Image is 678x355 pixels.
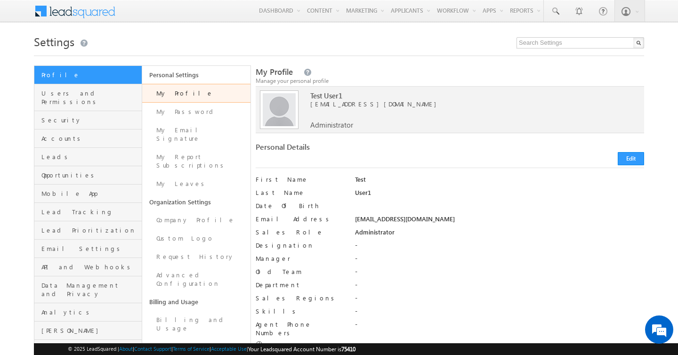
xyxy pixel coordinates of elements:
div: - [355,294,644,307]
div: - [355,254,644,267]
a: Personal Settings [142,66,250,84]
input: Search Settings [517,37,644,48]
span: API and Webhooks [41,263,139,271]
span: Users and Permissions [41,89,139,106]
div: [EMAIL_ADDRESS][DOMAIN_NAME] [355,215,644,228]
a: My Email Signature [142,121,250,148]
a: My Password [142,103,250,121]
label: Skills [256,307,345,315]
label: Old Team [256,267,345,276]
a: Request History [142,248,250,266]
a: Mobile App [34,185,142,203]
label: Agent Phone Numbers [256,320,345,337]
label: Manager [256,254,345,263]
div: - [355,307,644,320]
a: Acceptable Use [211,346,247,352]
a: Analytics [34,303,142,322]
button: Edit [618,152,644,165]
span: Lead Tracking [41,208,139,216]
a: My Profile [142,84,250,103]
a: Company Profile [142,211,250,229]
a: Lead Prioritization [34,221,142,240]
a: Opportunities [34,166,142,185]
div: - [355,281,644,294]
a: Users and Permissions [34,84,142,111]
span: Your Leadsquared Account Number is [248,346,355,353]
div: Administrator [355,228,644,241]
a: Email Settings [34,240,142,258]
span: Accounts [41,134,139,143]
span: Security [41,116,139,124]
a: Organization Settings [142,193,250,211]
span: Leads [41,153,139,161]
label: Sales Role [256,228,345,236]
a: Profile [34,66,142,84]
a: Terms of Service [173,346,210,352]
span: 75410 [341,346,355,353]
a: Billing and Usage [142,311,250,338]
label: First Name [256,175,345,184]
label: Department [256,281,345,289]
span: © 2025 LeadSquared | | | | | [68,345,355,354]
label: Date Of Birth [256,202,345,210]
a: API and Webhooks [34,258,142,276]
a: My Leaves [142,175,250,193]
div: - [355,267,644,281]
label: Email Address [256,215,345,223]
span: My Profile [256,66,293,77]
a: [PERSON_NAME] [34,322,142,340]
span: Mobile App [41,189,139,198]
a: Custom Logo [142,229,250,248]
label: Last Name [256,188,345,197]
a: My Report Subscriptions [142,148,250,175]
a: Data Management and Privacy [34,276,142,303]
a: About [119,346,133,352]
a: Advanced Configuration [142,266,250,293]
span: Lead Prioritization [41,226,139,234]
div: - [355,320,644,333]
span: Data Management and Privacy [41,281,139,298]
span: [PERSON_NAME] [41,326,139,335]
a: Accounts [34,129,142,148]
div: - [355,241,644,254]
a: Contact Support [134,346,171,352]
span: Administrator [310,121,353,129]
label: Sales Regions [256,294,345,302]
span: Test User1 [310,91,621,100]
label: Designation [256,241,345,250]
a: Security [34,111,142,129]
a: Lead Tracking [34,203,142,221]
div: Personal Details [256,143,445,156]
a: Billing and Usage [142,293,250,311]
span: [EMAIL_ADDRESS][DOMAIN_NAME] [310,100,621,108]
span: Email Settings [41,244,139,253]
span: Analytics [41,308,139,316]
div: User1 [355,188,644,202]
span: Settings [34,34,74,49]
div: Manage your personal profile [256,77,644,85]
a: Leads [34,148,142,166]
span: Profile [41,71,139,79]
div: Test [355,175,644,188]
span: Opportunities [41,171,139,179]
